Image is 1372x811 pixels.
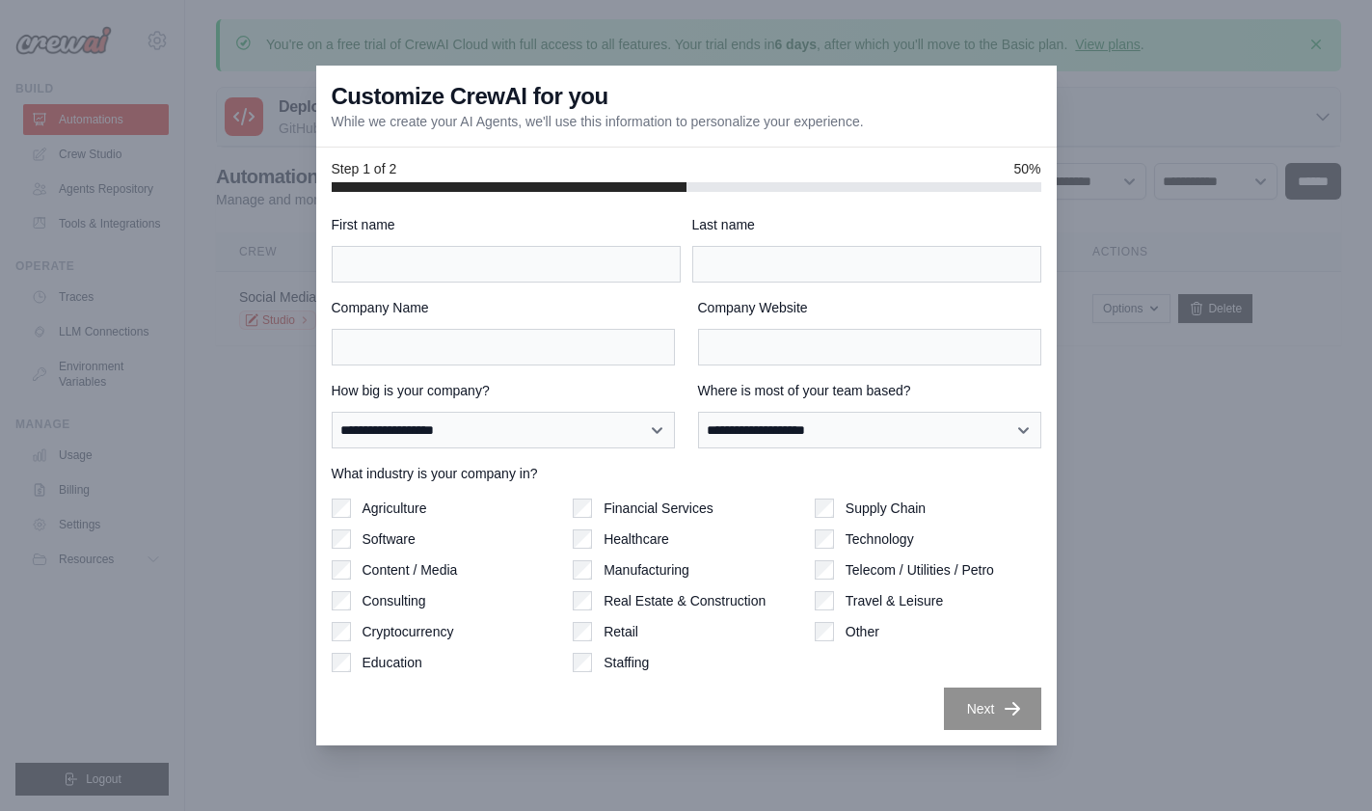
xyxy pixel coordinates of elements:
[604,653,649,672] label: Staffing
[846,499,926,518] label: Supply Chain
[363,622,454,641] label: Cryptocurrency
[846,560,994,580] label: Telecom / Utilities / Petro
[1013,159,1040,178] span: 50%
[363,560,458,580] label: Content / Media
[363,529,416,549] label: Software
[363,591,426,610] label: Consulting
[363,499,427,518] label: Agriculture
[698,381,1041,400] label: Where is most of your team based?
[692,215,1041,234] label: Last name
[332,298,675,317] label: Company Name
[332,159,397,178] span: Step 1 of 2
[698,298,1041,317] label: Company Website
[332,81,608,112] h3: Customize CrewAI for you
[332,381,675,400] label: How big is your company?
[604,591,766,610] label: Real Estate & Construction
[604,622,638,641] label: Retail
[846,591,943,610] label: Travel & Leisure
[604,529,669,549] label: Healthcare
[332,112,864,131] p: While we create your AI Agents, we'll use this information to personalize your experience.
[363,653,422,672] label: Education
[604,560,689,580] label: Manufacturing
[846,622,879,641] label: Other
[332,464,1041,483] label: What industry is your company in?
[944,688,1041,730] button: Next
[604,499,713,518] label: Financial Services
[846,529,914,549] label: Technology
[332,215,681,234] label: First name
